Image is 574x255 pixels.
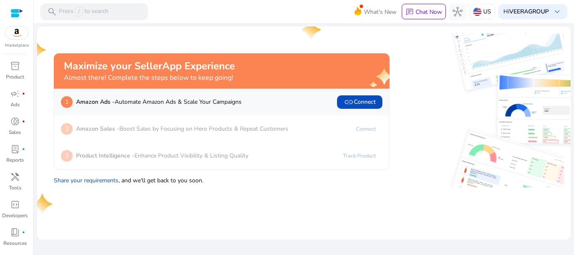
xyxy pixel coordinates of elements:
[76,152,134,160] b: Product Intelligence -
[336,149,382,163] a: Track Product
[10,200,20,210] span: code_blocks
[10,172,20,182] span: handyman
[302,20,322,40] img: one-star.svg
[483,4,491,19] p: US
[449,3,466,20] button: hub
[473,8,482,16] img: us.svg
[47,7,57,17] span: search
[405,8,414,16] span: chat
[22,147,25,151] span: fiber_manual_record
[5,26,28,39] img: amazon.svg
[6,73,24,81] p: Product
[22,120,25,123] span: fiber_manual_record
[76,98,115,106] b: Amazon Ads -
[61,96,73,108] p: 1
[2,212,28,219] p: Developers
[54,176,118,184] a: Share your requirements
[416,8,442,16] p: Chat Now
[503,9,549,15] p: Hi
[34,194,54,214] img: one-star.svg
[10,89,20,99] span: campaign
[402,4,446,20] button: chatChat Now
[349,122,382,136] a: Connect
[76,125,119,133] b: Amazon Sales -
[76,97,242,106] p: Automate Amazon Ads & Scale Your Campaigns
[27,40,47,60] img: one-star.svg
[10,144,20,154] span: lab_profile
[337,95,382,109] button: linkConnect
[61,150,73,162] p: 3
[11,101,20,108] p: Ads
[344,97,354,107] span: link
[54,173,390,185] p: , and we'll get back to you soon.
[9,184,21,192] p: Tools
[453,7,463,17] span: hub
[6,156,24,164] p: Reports
[22,231,25,234] span: fiber_manual_record
[76,151,248,160] p: Enhance Product Visibility & Listing Quality
[9,129,21,136] p: Sales
[64,60,235,72] h2: Maximize your SellerApp Experience
[344,97,376,107] span: Connect
[75,7,83,16] span: /
[76,124,288,133] p: Boost Sales by Focusing on Hero Products & Repeat Customers
[364,5,397,19] span: What's New
[3,239,27,247] p: Resources
[61,123,73,135] p: 2
[509,8,549,16] b: VEERAGROUP
[10,116,20,126] span: donut_small
[10,61,20,71] span: inventory_2
[59,7,108,16] p: Press to search
[10,227,20,237] span: book_4
[552,7,562,17] span: keyboard_arrow_down
[64,74,235,82] h4: Almost there! Complete the steps below to keep going!
[5,42,29,49] p: Marketplace
[22,92,25,95] span: fiber_manual_record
